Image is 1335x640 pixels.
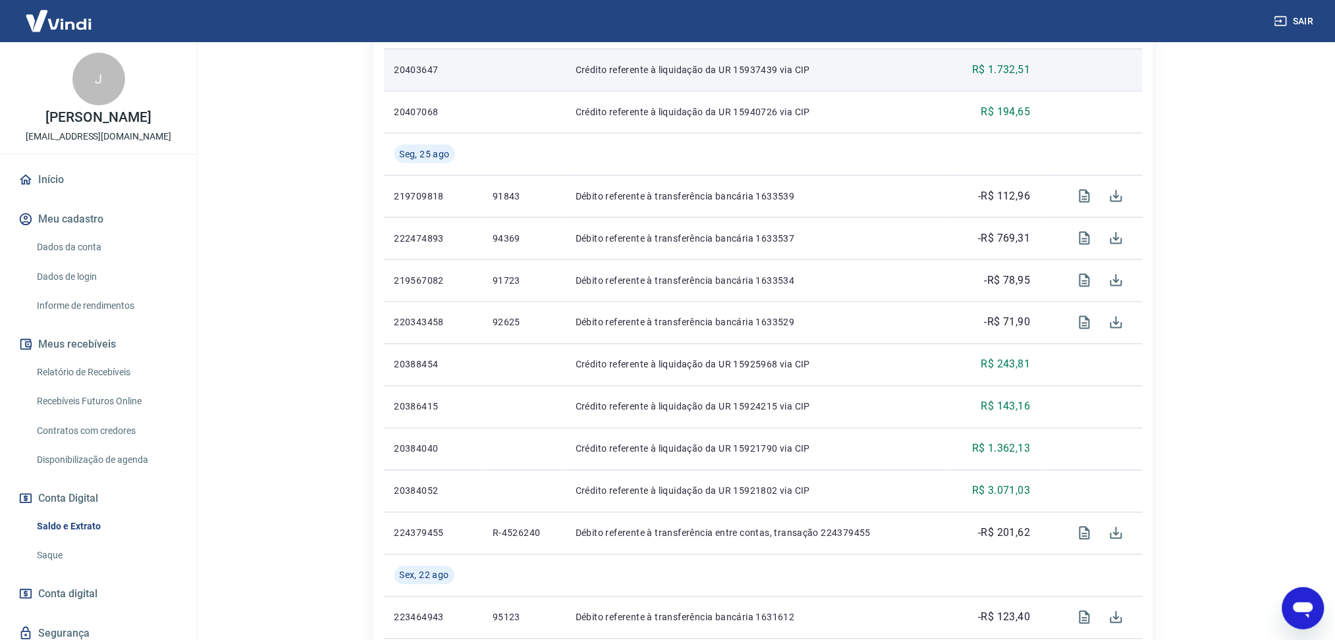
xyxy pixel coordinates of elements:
span: Seg, 25 ago [400,147,450,161]
p: 219709818 [395,190,472,203]
p: [PERSON_NAME] [45,111,151,124]
p: [EMAIL_ADDRESS][DOMAIN_NAME] [26,130,171,144]
span: Visualizar [1069,180,1101,212]
p: R$ 143,16 [981,399,1031,415]
a: Saldo e Extrato [32,513,181,540]
span: Download [1101,223,1132,254]
p: 20403647 [395,63,472,76]
p: 20388454 [395,358,472,371]
span: Visualizar [1069,307,1101,338]
p: Crédito referente à liquidação da UR 15937439 via CIP [576,63,935,76]
p: -R$ 123,40 [979,610,1031,626]
img: Vindi [16,1,101,41]
a: Disponibilização de agenda [32,446,181,473]
a: Informe de rendimentos [32,292,181,319]
p: 94369 [493,232,555,245]
span: Sex, 22 ago [400,569,449,582]
a: Dados de login [32,263,181,290]
p: 20407068 [395,105,472,119]
a: Contratos com credores [32,417,181,444]
p: 95123 [493,611,555,624]
p: 223464943 [395,611,472,624]
p: Débito referente à transferência bancária 1633529 [576,316,935,329]
span: Download [1101,180,1132,212]
a: Conta digital [16,579,181,608]
p: 224379455 [395,527,472,540]
span: Visualizar [1069,518,1101,549]
p: -R$ 78,95 [985,273,1031,288]
span: Download [1101,518,1132,549]
a: Relatório de Recebíveis [32,359,181,386]
p: 220343458 [395,316,472,329]
p: Crédito referente à liquidação da UR 15925968 via CIP [576,358,935,371]
p: 20384040 [395,442,472,456]
a: Saque [32,542,181,569]
p: -R$ 201,62 [979,525,1031,541]
span: Conta digital [38,585,97,603]
p: R-4526240 [493,527,555,540]
p: 20384052 [395,485,472,498]
p: -R$ 112,96 [979,188,1031,204]
span: Visualizar [1069,265,1101,296]
p: Débito referente à transferência bancária 1633539 [576,190,935,203]
button: Sair [1272,9,1319,34]
p: R$ 194,65 [981,104,1031,120]
a: Dados da conta [32,234,181,261]
p: 20386415 [395,400,472,413]
p: R$ 1.362,13 [972,441,1030,457]
p: -R$ 769,31 [979,230,1031,246]
p: Crédito referente à liquidação da UR 15921790 via CIP [576,442,935,456]
p: 91723 [493,274,555,287]
button: Conta Digital [16,484,181,513]
span: Visualizar [1069,223,1101,254]
p: Crédito referente à liquidação da UR 15921802 via CIP [576,485,935,498]
p: Débito referente à transferência bancária 1633534 [576,274,935,287]
iframe: Botão para abrir a janela de mensagens [1282,587,1324,629]
span: Visualizar [1069,602,1101,633]
span: Download [1101,602,1132,633]
p: R$ 243,81 [981,357,1031,373]
p: Crédito referente à liquidação da UR 15924215 via CIP [576,400,935,413]
div: J [72,53,125,105]
p: Débito referente à transferência entre contas, transação 224379455 [576,527,935,540]
p: R$ 1.732,51 [972,62,1030,78]
a: Recebíveis Futuros Online [32,388,181,415]
p: 92625 [493,316,555,329]
a: Início [16,165,181,194]
p: 91843 [493,190,555,203]
p: Débito referente à transferência bancária 1631612 [576,611,935,624]
button: Meus recebíveis [16,330,181,359]
span: Download [1101,307,1132,338]
p: Crédito referente à liquidação da UR 15940726 via CIP [576,105,935,119]
p: Débito referente à transferência bancária 1633537 [576,232,935,245]
p: 222474893 [395,232,472,245]
p: -R$ 71,90 [985,315,1031,331]
p: R$ 3.071,03 [972,483,1030,499]
p: 219567082 [395,274,472,287]
button: Meu cadastro [16,205,181,234]
span: Download [1101,265,1132,296]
